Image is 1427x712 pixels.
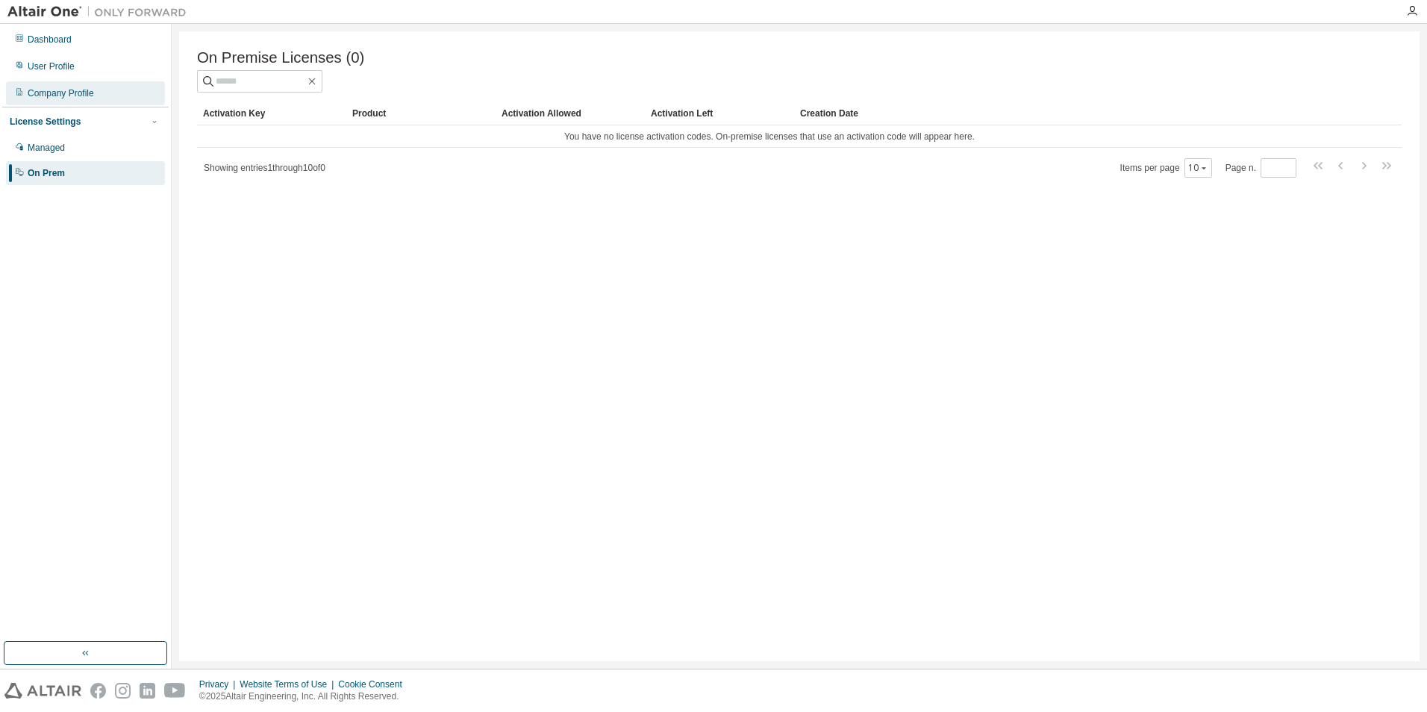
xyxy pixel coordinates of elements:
[7,4,194,19] img: Altair One
[800,102,1336,125] div: Creation Date
[1225,158,1296,178] span: Page n.
[352,102,490,125] div: Product
[338,678,410,690] div: Cookie Consent
[203,102,340,125] div: Activation Key
[502,102,639,125] div: Activation Allowed
[28,87,94,99] div: Company Profile
[28,60,75,72] div: User Profile
[651,102,788,125] div: Activation Left
[199,678,240,690] div: Privacy
[197,125,1342,148] td: You have no license activation codes. On-premise licenses that use an activation code will appear...
[28,142,65,154] div: Managed
[90,683,106,699] img: facebook.svg
[28,167,65,179] div: On Prem
[199,690,411,703] p: © 2025 Altair Engineering, Inc. All Rights Reserved.
[1188,162,1208,174] button: 10
[4,683,81,699] img: altair_logo.svg
[197,49,364,66] span: On Premise Licenses (0)
[1120,158,1212,178] span: Items per page
[28,34,72,46] div: Dashboard
[10,116,81,128] div: License Settings
[164,683,186,699] img: youtube.svg
[204,163,325,173] span: Showing entries 1 through 10 of 0
[240,678,338,690] div: Website Terms of Use
[140,683,155,699] img: linkedin.svg
[115,683,131,699] img: instagram.svg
